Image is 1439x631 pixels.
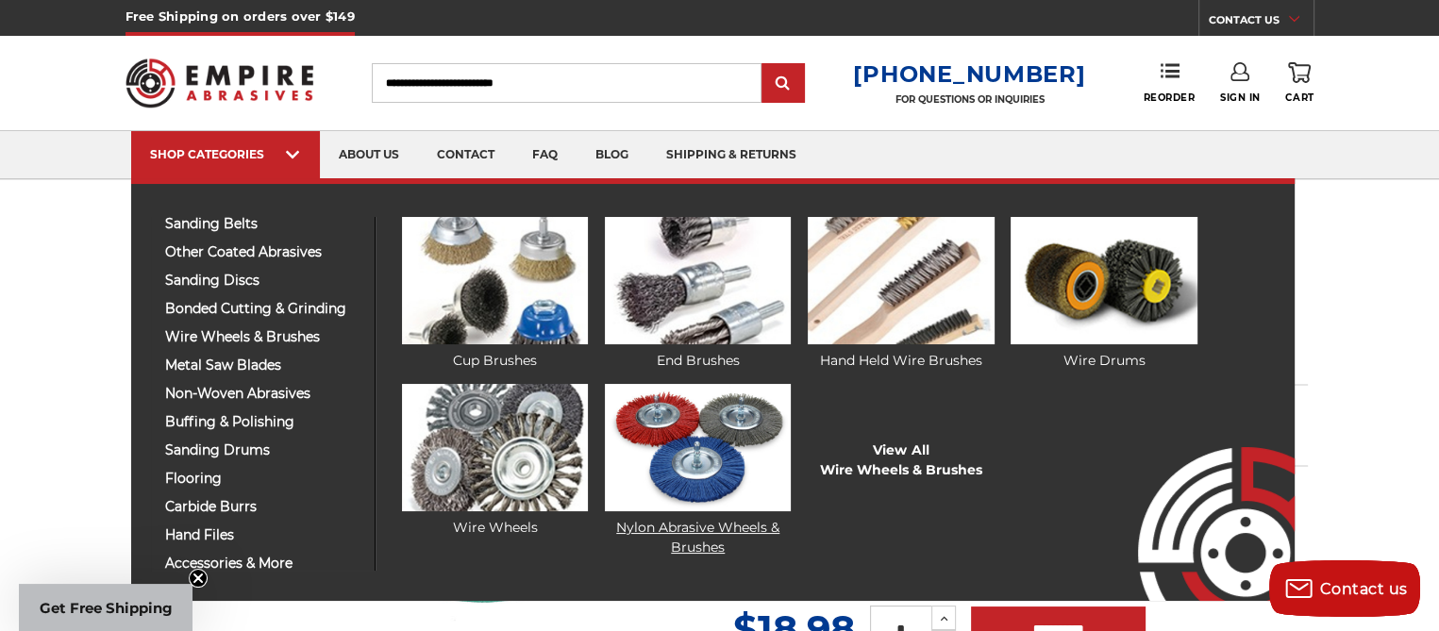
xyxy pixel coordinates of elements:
[1143,91,1195,104] span: Reorder
[820,440,982,480] a: View AllWire Wheels & Brushes
[165,556,360,571] span: accessories & more
[513,131,577,179] a: faq
[1285,91,1314,104] span: Cart
[165,415,360,429] span: buffing & polishing
[40,599,173,617] span: Get Free Shipping
[1104,391,1295,601] img: Empire Abrasives Logo Image
[577,131,647,179] a: blog
[764,65,802,103] input: Submit
[165,302,360,316] span: bonded cutting & grinding
[165,358,360,373] span: metal saw blades
[808,217,994,371] a: Hand Held Wire Brushes
[605,384,791,557] a: Nylon Abrasive Wheels & Brushes
[1269,560,1420,617] button: Contact us
[853,60,1085,88] a: [PHONE_NUMBER]
[165,472,360,486] span: flooring
[165,274,360,288] span: sanding discs
[402,384,588,511] img: Wire Wheels
[647,131,815,179] a: shipping & returns
[189,569,208,588] button: Close teaser
[402,217,588,371] a: Cup Brushes
[320,131,418,179] a: about us
[605,217,791,344] img: End Brushes
[125,46,314,120] img: Empire Abrasives
[1143,62,1195,103] a: Reorder
[402,217,588,344] img: Cup Brushes
[1209,9,1314,36] a: CONTACT US
[165,500,360,514] span: carbide burrs
[1285,62,1314,104] a: Cart
[150,147,301,161] div: SHOP CATEGORIES
[1320,580,1408,598] span: Contact us
[19,584,192,631] div: Get Free ShippingClose teaser
[1011,217,1196,344] img: Wire Drums
[808,217,994,344] img: Hand Held Wire Brushes
[1220,91,1261,104] span: Sign In
[165,443,360,457] span: sanding drums
[418,131,513,179] a: contact
[165,217,360,231] span: sanding belts
[402,384,588,538] a: Wire Wheels
[1011,217,1196,371] a: Wire Drums
[853,93,1085,106] p: FOR QUESTIONS OR INQUIRIES
[165,528,360,542] span: hand files
[605,384,791,511] img: Nylon Abrasive Wheels & Brushes
[165,245,360,259] span: other coated abrasives
[165,387,360,401] span: non-woven abrasives
[605,217,791,371] a: End Brushes
[165,330,360,344] span: wire wheels & brushes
